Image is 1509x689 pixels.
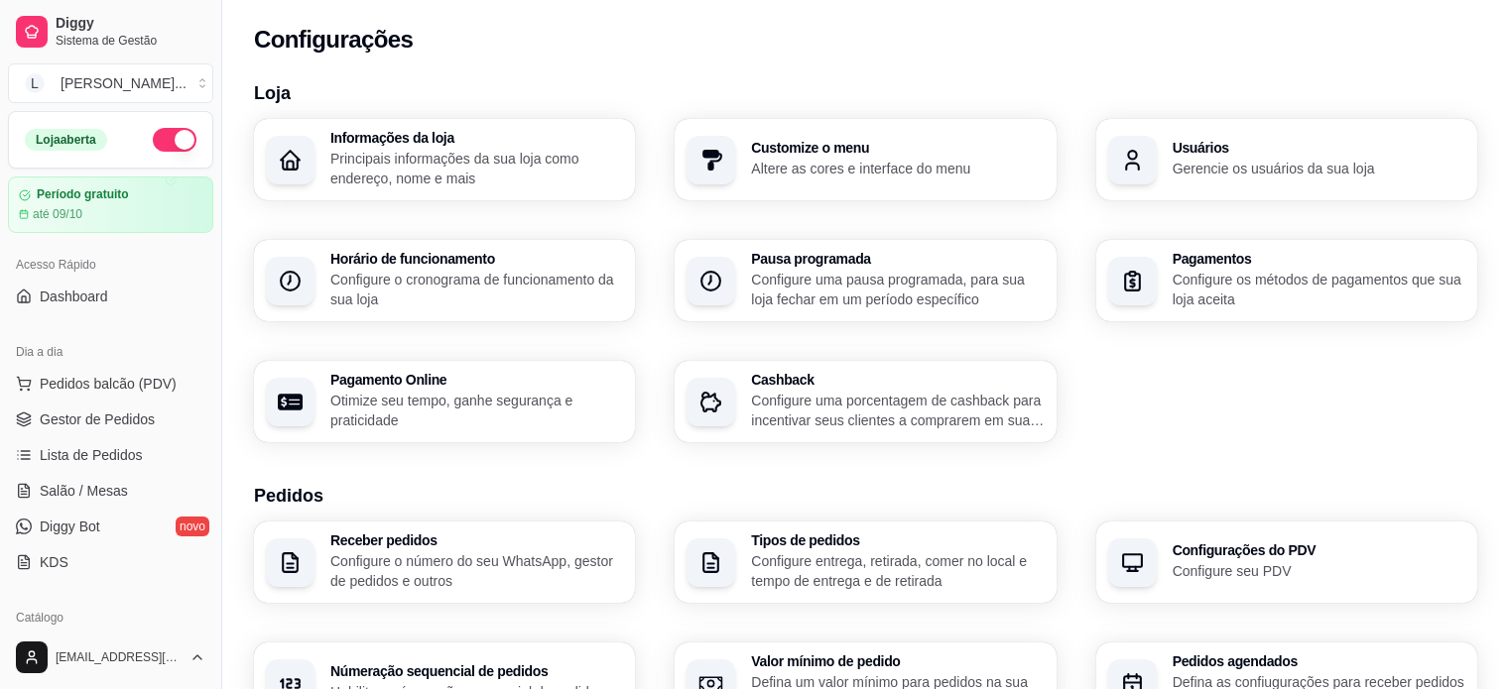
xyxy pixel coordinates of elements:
span: Gestor de Pedidos [40,409,155,429]
span: KDS [40,552,68,572]
h3: Cashback [751,373,1044,387]
span: Lista de Pedidos [40,445,143,465]
article: Período gratuito [37,187,129,202]
button: Horário de funcionamentoConfigure o cronograma de funcionamento da sua loja [254,240,635,321]
p: Configure uma porcentagem de cashback para incentivar seus clientes a comprarem em sua loja [751,391,1044,430]
button: Select a team [8,63,213,103]
h3: Valor mínimo de pedido [751,654,1044,668]
button: Customize o menuAltere as cores e interface do menu [675,119,1056,200]
div: Catálogo [8,602,213,633]
h2: Configurações [254,24,413,56]
button: PagamentosConfigure os métodos de pagamentos que sua loja aceita [1096,240,1477,321]
a: KDS [8,546,213,578]
p: Principais informações da sua loja como endereço, nome e mais [330,149,623,188]
a: DiggySistema de Gestão [8,8,213,56]
button: Pausa programadaConfigure uma pausa programada, para sua loja fechar em um período específico [675,240,1056,321]
h3: Informações da loja [330,131,623,145]
h3: Pedidos [254,482,1477,510]
span: [EMAIL_ADDRESS][DOMAIN_NAME] [56,649,182,665]
p: Configure uma pausa programada, para sua loja fechar em um período específico [751,270,1044,309]
div: Acesso Rápido [8,249,213,281]
p: Configure o cronograma de funcionamento da sua loja [330,270,623,309]
a: Salão / Mesas [8,475,213,507]
button: Informações da lojaPrincipais informações da sua loja como endereço, nome e mais [254,119,635,200]
span: Sistema de Gestão [56,33,205,49]
h3: Pausa programada [751,252,1044,266]
h3: Loja [254,79,1477,107]
span: Pedidos balcão (PDV) [40,374,177,394]
h3: Númeração sequencial de pedidos [330,664,623,678]
p: Configure seu PDV [1173,561,1465,581]
button: Receber pedidosConfigure o número do seu WhatsApp, gestor de pedidos e outros [254,521,635,603]
h3: Usuários [1173,141,1465,155]
a: Lista de Pedidos [8,439,213,471]
span: Salão / Mesas [40,481,128,501]
p: Configure entrega, retirada, comer no local e tempo de entrega e de retirada [751,551,1044,591]
h3: Pagamentos [1173,252,1465,266]
h3: Customize o menu [751,141,1044,155]
p: Configure o número do seu WhatsApp, gestor de pedidos e outros [330,551,623,591]
span: Diggy [56,15,205,33]
article: até 09/10 [33,206,82,222]
h3: Pedidos agendados [1173,654,1465,668]
p: Gerencie os usuários da sua loja [1173,159,1465,178]
button: UsuáriosGerencie os usuários da sua loja [1096,119,1477,200]
a: Diggy Botnovo [8,511,213,542]
a: Dashboard [8,281,213,312]
h3: Configurações do PDV [1173,543,1465,557]
a: Período gratuitoaté 09/10 [8,176,213,233]
button: Configurações do PDVConfigure seu PDV [1096,521,1477,603]
h3: Horário de funcionamento [330,252,623,266]
button: [EMAIL_ADDRESS][DOMAIN_NAME] [8,633,213,681]
h3: Pagamento Online [330,373,623,387]
button: Alterar Status [153,128,196,152]
button: Pedidos balcão (PDV) [8,368,213,400]
button: CashbackConfigure uma porcentagem de cashback para incentivar seus clientes a comprarem em sua loja [675,361,1056,442]
span: Diggy Bot [40,517,100,536]
span: L [25,73,45,93]
div: [PERSON_NAME] ... [61,73,187,93]
span: Dashboard [40,287,108,306]
button: Tipos de pedidosConfigure entrega, retirada, comer no local e tempo de entrega e de retirada [675,521,1056,603]
a: Gestor de Pedidos [8,403,213,435]
p: Otimize seu tempo, ganhe segurança e praticidade [330,391,623,430]
button: Pagamento OnlineOtimize seu tempo, ganhe segurança e praticidade [254,361,635,442]
p: Altere as cores e interface do menu [751,159,1044,178]
div: Dia a dia [8,336,213,368]
h3: Receber pedidos [330,533,623,547]
div: Loja aberta [25,129,107,151]
h3: Tipos de pedidos [751,533,1044,547]
p: Configure os métodos de pagamentos que sua loja aceita [1173,270,1465,309]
